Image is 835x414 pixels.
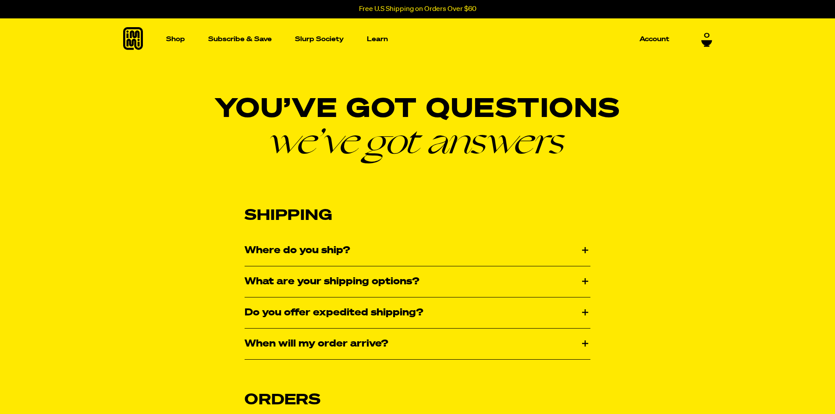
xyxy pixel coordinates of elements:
h2: Shipping [245,207,590,225]
p: Account [640,36,669,42]
a: Shop [163,18,188,60]
a: 0 [701,29,712,44]
a: Slurp Society [291,32,347,46]
p: Free U.S Shipping on Orders Over $60 [359,5,476,13]
h1: You’ve got questions [123,96,712,158]
p: Shop [166,36,185,42]
h2: Orders [245,391,590,409]
div: Do you offer expedited shipping? [245,297,590,328]
a: Account [636,32,673,46]
a: Subscribe & Save [205,32,275,46]
div: What are your shipping options? [245,266,590,297]
div: When will my order arrive? [245,329,590,359]
em: we’ve got answers [123,123,712,158]
div: Where do you ship? [245,235,590,266]
p: Learn [367,36,388,42]
nav: Main navigation [163,18,673,60]
p: Subscribe & Save [208,36,272,42]
span: 0 [704,29,710,37]
p: Slurp Society [295,36,344,42]
a: Learn [363,18,391,60]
